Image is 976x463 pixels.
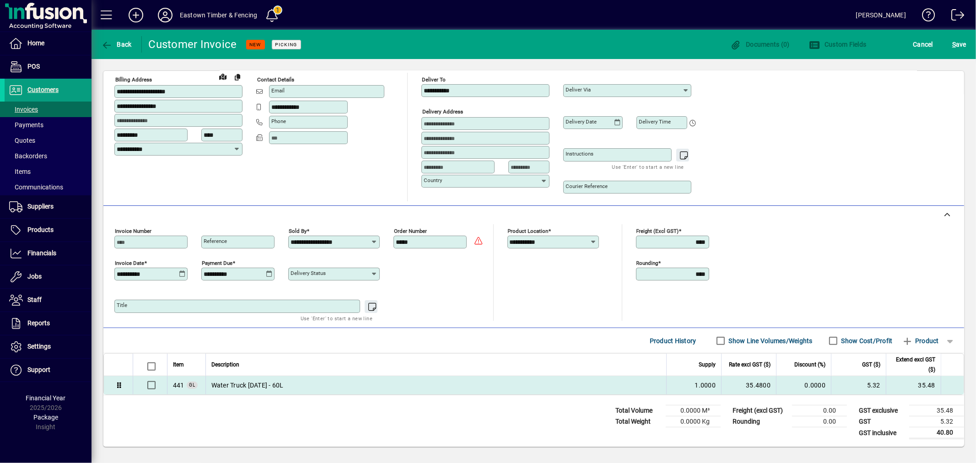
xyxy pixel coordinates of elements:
[211,360,239,370] span: Description
[952,37,966,52] span: ave
[27,249,56,257] span: Financials
[115,260,144,266] mat-label: Invoice date
[728,405,792,416] td: Freight (excl GST)
[666,416,721,427] td: 0.0000 Kg
[508,228,549,234] mat-label: Product location
[952,41,956,48] span: S
[271,87,285,94] mat-label: Email
[695,381,716,390] span: 1.0000
[650,334,696,348] span: Product History
[892,355,935,375] span: Extend excl GST ($)
[792,416,847,427] td: 0.00
[566,118,597,125] mat-label: Delivery date
[173,381,184,390] span: Staff Training & Welfare
[911,36,936,53] button: Cancel
[909,416,964,427] td: 5.32
[27,203,54,210] span: Suppliers
[699,360,716,370] span: Supply
[831,376,886,394] td: 5.32
[250,42,261,48] span: NEW
[915,2,935,32] a: Knowledge Base
[886,376,941,394] td: 35.48
[5,195,92,218] a: Suppliers
[5,335,92,358] a: Settings
[5,164,92,179] a: Items
[5,289,92,312] a: Staff
[301,313,372,323] mat-hint: Use 'Enter' to start a new line
[99,36,134,53] button: Back
[27,86,59,93] span: Customers
[202,260,232,266] mat-label: Payment due
[5,32,92,55] a: Home
[666,405,721,416] td: 0.0000 M³
[9,106,38,113] span: Invoices
[275,42,297,48] span: Picking
[117,302,127,308] mat-label: Title
[913,37,933,52] span: Cancel
[5,359,92,382] a: Support
[646,333,700,349] button: Product History
[854,427,909,439] td: GST inclusive
[211,381,284,390] span: Water Truck [DATE] - 60L
[424,177,442,183] mat-label: Country
[728,416,792,427] td: Rounding
[792,405,847,416] td: 0.00
[636,260,658,266] mat-label: Rounding
[611,416,666,427] td: Total Weight
[611,405,666,416] td: Total Volume
[9,168,31,175] span: Items
[394,228,427,234] mat-label: Order number
[854,416,909,427] td: GST
[902,334,939,348] span: Product
[5,148,92,164] a: Backorders
[271,118,286,124] mat-label: Phone
[92,36,142,53] app-page-header-button: Back
[27,343,51,350] span: Settings
[727,336,813,345] label: Show Line Volumes/Weights
[862,360,880,370] span: GST ($)
[5,133,92,148] a: Quotes
[151,7,180,23] button: Profile
[289,228,307,234] mat-label: Sold by
[9,183,63,191] span: Communications
[5,55,92,78] a: POS
[5,312,92,335] a: Reports
[27,226,54,233] span: Products
[121,7,151,23] button: Add
[291,270,326,276] mat-label: Delivery status
[807,36,869,53] button: Custom Fields
[856,8,906,22] div: [PERSON_NAME]
[26,394,66,402] span: Financial Year
[612,162,684,172] mat-hint: Use 'Enter' to start a new line
[9,152,47,160] span: Backorders
[115,228,151,234] mat-label: Invoice number
[636,228,679,234] mat-label: Freight (excl GST)
[9,137,35,144] span: Quotes
[5,242,92,265] a: Financials
[27,273,42,280] span: Jobs
[639,118,671,125] mat-label: Delivery time
[422,76,446,83] mat-label: Deliver To
[776,376,831,394] td: 0.0000
[950,36,969,53] button: Save
[566,86,591,93] mat-label: Deliver via
[909,427,964,439] td: 40.80
[180,8,257,22] div: Eastown Timber & Fencing
[730,41,790,48] span: Documents (0)
[897,333,944,349] button: Product
[809,41,867,48] span: Custom Fields
[944,2,965,32] a: Logout
[727,381,771,390] div: 35.4800
[854,405,909,416] td: GST exclusive
[33,414,58,421] span: Package
[216,69,230,84] a: View on map
[729,360,771,370] span: Rate excl GST ($)
[5,265,92,288] a: Jobs
[909,405,964,416] td: 35.48
[9,121,43,129] span: Payments
[566,151,593,157] mat-label: Instructions
[27,39,44,47] span: Home
[5,219,92,242] a: Products
[101,41,132,48] span: Back
[173,360,184,370] span: Item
